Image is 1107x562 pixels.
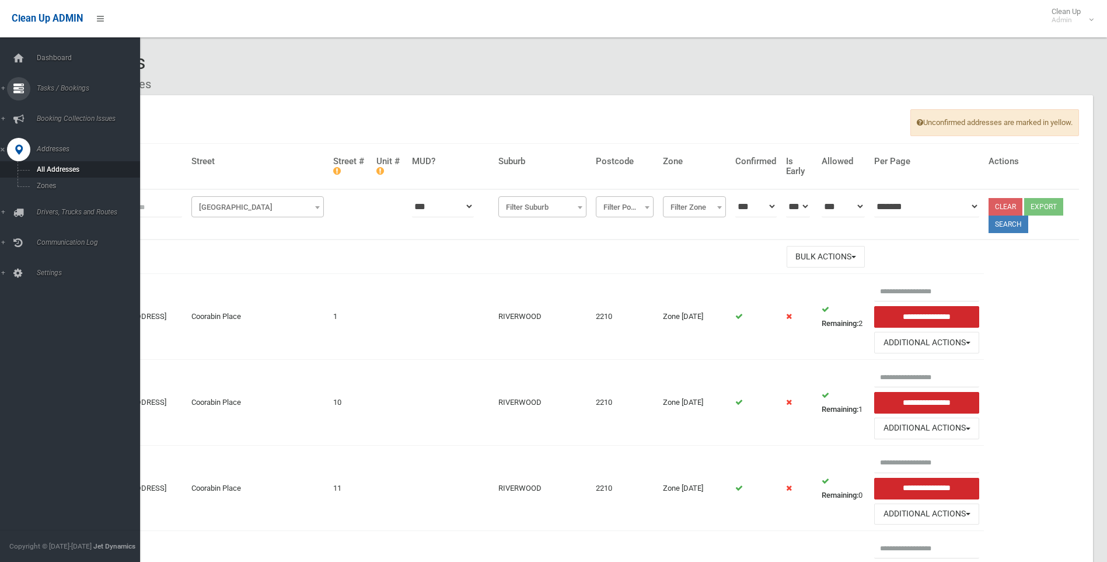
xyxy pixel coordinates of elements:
[910,109,1079,136] span: Unconfirmed addresses are marked in yellow.
[194,199,321,216] span: Filter Street
[989,216,1028,233] button: Search
[666,199,723,216] span: Filter Zone
[658,274,731,360] td: Zone [DATE]
[33,54,149,62] span: Dashboard
[33,269,149,277] span: Settings
[817,445,869,531] td: 0
[498,196,586,217] span: Filter Suburb
[498,157,586,166] h4: Suburb
[412,157,489,166] h4: MUD?
[376,157,403,176] h4: Unit #
[501,199,584,216] span: Filter Suburb
[989,157,1074,166] h4: Actions
[33,145,149,153] span: Addresses
[99,157,182,166] h4: Address
[33,182,139,190] span: Zones
[663,196,726,217] span: Filter Zone
[663,157,726,166] h4: Zone
[1024,198,1063,216] button: Export
[874,157,979,166] h4: Per Page
[191,196,324,217] span: Filter Street
[599,199,651,216] span: Filter Postcode
[591,274,658,360] td: 2210
[786,157,812,176] h4: Is Early
[874,504,979,525] button: Additional Actions
[874,418,979,439] button: Additional Actions
[329,360,372,446] td: 10
[822,157,865,166] h4: Allowed
[191,157,324,166] h4: Street
[989,198,1022,216] a: Clear
[658,360,731,446] td: Zone [DATE]
[33,115,149,123] span: Booking Collection Issues
[735,157,776,166] h4: Confirmed
[9,542,92,550] span: Copyright © [DATE]-[DATE]
[591,360,658,446] td: 2210
[187,274,329,360] td: Coorabin Place
[787,246,865,268] button: Bulk Actions
[817,274,869,360] td: 2
[33,238,149,247] span: Communication Log
[329,274,372,360] td: 1
[822,319,858,328] strong: Remaining:
[494,445,591,531] td: RIVERWOOD
[822,405,858,414] strong: Remaining:
[33,208,149,216] span: Drivers, Trucks and Routes
[596,196,654,217] span: Filter Postcode
[658,445,731,531] td: Zone [DATE]
[187,445,329,531] td: Coorabin Place
[822,491,858,499] strong: Remaining:
[596,157,654,166] h4: Postcode
[494,274,591,360] td: RIVERWOOD
[329,445,372,531] td: 11
[33,165,139,174] span: All Addresses
[12,13,83,24] span: Clean Up ADMIN
[93,542,135,550] strong: Jet Dynamics
[494,360,591,446] td: RIVERWOOD
[591,445,658,531] td: 2210
[33,84,149,92] span: Tasks / Bookings
[333,157,367,176] h4: Street #
[874,332,979,353] button: Additional Actions
[187,360,329,446] td: Coorabin Place
[1046,7,1092,25] span: Clean Up
[1052,16,1081,25] small: Admin
[817,360,869,446] td: 1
